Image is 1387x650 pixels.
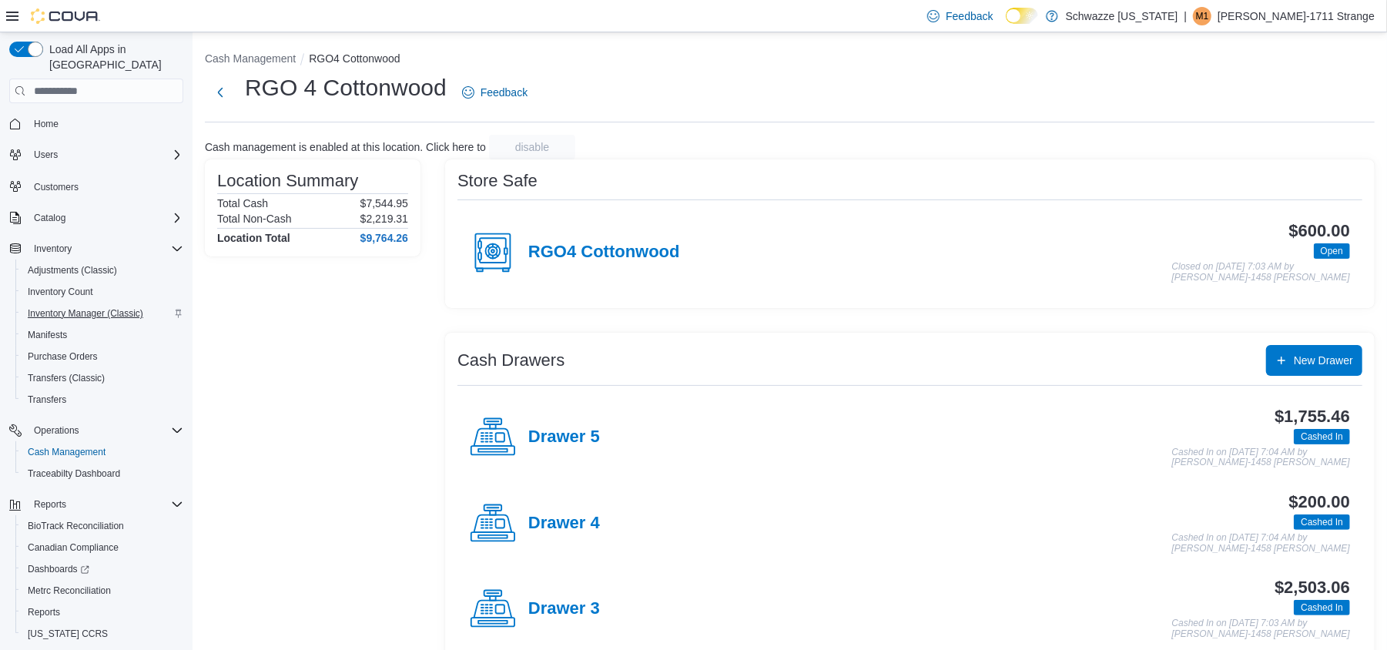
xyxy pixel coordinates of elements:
[15,623,189,645] button: [US_STATE] CCRS
[22,326,73,344] a: Manifests
[22,625,114,643] a: [US_STATE] CCRS
[22,443,112,461] a: Cash Management
[360,213,408,225] p: $2,219.31
[22,304,183,323] span: Inventory Manager (Classic)
[34,424,79,437] span: Operations
[15,303,189,324] button: Inventory Manager (Classic)
[3,112,189,135] button: Home
[528,599,600,619] h4: Drawer 3
[34,212,65,224] span: Catalog
[22,464,126,483] a: Traceabilty Dashboard
[1301,430,1343,444] span: Cashed In
[3,207,189,229] button: Catalog
[205,141,486,153] p: Cash management is enabled at this location. Click here to
[28,307,143,320] span: Inventory Manager (Classic)
[1294,600,1350,615] span: Cashed In
[28,541,119,554] span: Canadian Compliance
[22,517,130,535] a: BioTrack Reconciliation
[28,421,85,440] button: Operations
[1275,407,1350,426] h3: $1,755.46
[28,209,183,227] span: Catalog
[22,283,99,301] a: Inventory Count
[3,144,189,166] button: Users
[28,446,106,458] span: Cash Management
[1301,515,1343,529] span: Cashed In
[360,197,408,209] p: $7,544.95
[309,52,400,65] button: RGO4 Cottonwood
[28,495,183,514] span: Reports
[1193,7,1211,25] div: Mick-1711 Strange
[15,346,189,367] button: Purchase Orders
[22,390,72,409] a: Transfers
[22,261,183,280] span: Adjustments (Classic)
[34,498,66,511] span: Reports
[217,172,358,190] h3: Location Summary
[22,464,183,483] span: Traceabilty Dashboard
[1196,7,1209,25] span: M1
[1266,345,1362,376] button: New Drawer
[15,389,189,410] button: Transfers
[28,585,111,597] span: Metrc Reconciliation
[22,581,183,600] span: Metrc Reconciliation
[28,394,66,406] span: Transfers
[1294,429,1350,444] span: Cashed In
[1172,618,1350,639] p: Cashed In on [DATE] 7:03 AM by [PERSON_NAME]-1458 [PERSON_NAME]
[22,347,183,366] span: Purchase Orders
[34,118,59,130] span: Home
[528,514,600,534] h4: Drawer 4
[1289,493,1350,511] h3: $200.00
[489,135,575,159] button: disable
[34,149,58,161] span: Users
[28,329,67,341] span: Manifests
[22,538,183,557] span: Canadian Compliance
[528,427,600,447] h4: Drawer 5
[1172,533,1350,554] p: Cashed In on [DATE] 7:04 AM by [PERSON_NAME]-1458 [PERSON_NAME]
[15,441,189,463] button: Cash Management
[22,369,111,387] a: Transfers (Classic)
[515,139,549,155] span: disable
[3,238,189,260] button: Inventory
[22,603,183,622] span: Reports
[3,494,189,515] button: Reports
[28,421,183,440] span: Operations
[1314,243,1350,259] span: Open
[43,42,183,72] span: Load All Apps in [GEOGRAPHIC_DATA]
[28,114,183,133] span: Home
[15,515,189,537] button: BioTrack Reconciliation
[22,603,66,622] a: Reports
[528,243,680,263] h4: RGO4 Cottonwood
[1172,447,1350,468] p: Cashed In on [DATE] 7:04 AM by [PERSON_NAME]-1458 [PERSON_NAME]
[28,372,105,384] span: Transfers (Classic)
[22,369,183,387] span: Transfers (Classic)
[28,176,183,196] span: Customers
[34,243,72,255] span: Inventory
[217,197,268,209] h6: Total Cash
[28,209,72,227] button: Catalog
[481,85,528,100] span: Feedback
[15,537,189,558] button: Canadian Compliance
[28,286,93,298] span: Inventory Count
[22,625,183,643] span: Washington CCRS
[28,264,117,276] span: Adjustments (Classic)
[217,213,292,225] h6: Total Non-Cash
[22,347,104,366] a: Purchase Orders
[15,281,189,303] button: Inventory Count
[28,467,120,480] span: Traceabilty Dashboard
[22,560,183,578] span: Dashboards
[22,517,183,535] span: BioTrack Reconciliation
[3,420,189,441] button: Operations
[1172,262,1350,283] p: Closed on [DATE] 7:03 AM by [PERSON_NAME]-1458 [PERSON_NAME]
[28,628,108,640] span: [US_STATE] CCRS
[205,52,296,65] button: Cash Management
[3,175,189,197] button: Customers
[28,115,65,133] a: Home
[22,304,149,323] a: Inventory Manager (Classic)
[22,581,117,600] a: Metrc Reconciliation
[217,232,290,244] h4: Location Total
[28,146,183,164] span: Users
[28,563,89,575] span: Dashboards
[946,8,993,24] span: Feedback
[22,390,183,409] span: Transfers
[28,178,85,196] a: Customers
